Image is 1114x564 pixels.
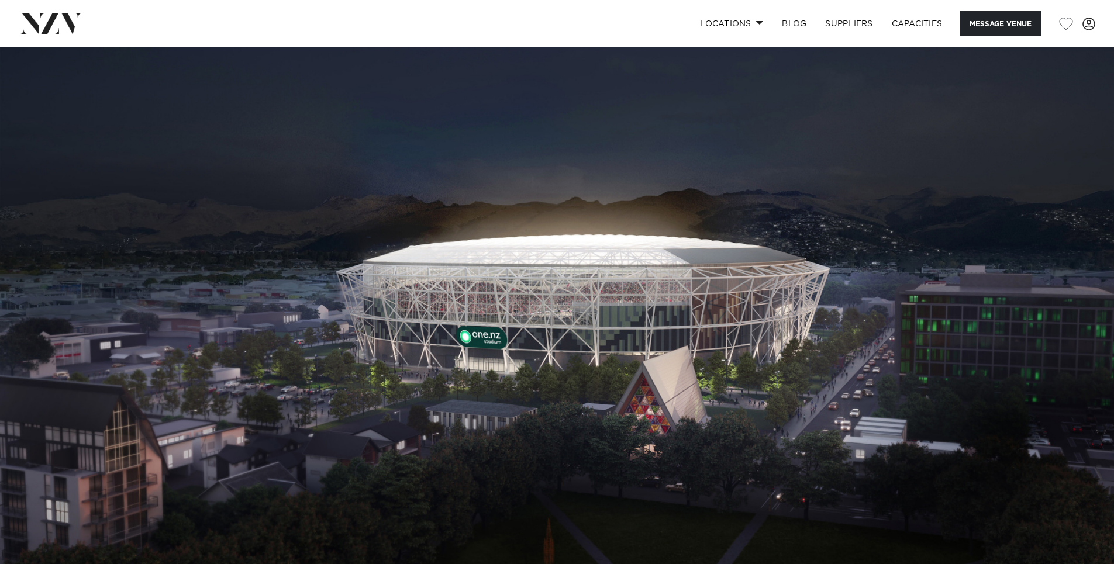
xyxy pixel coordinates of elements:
[816,11,882,36] a: SUPPLIERS
[960,11,1041,36] button: Message Venue
[19,13,82,34] img: nzv-logo.png
[691,11,772,36] a: Locations
[882,11,952,36] a: Capacities
[772,11,816,36] a: BLOG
